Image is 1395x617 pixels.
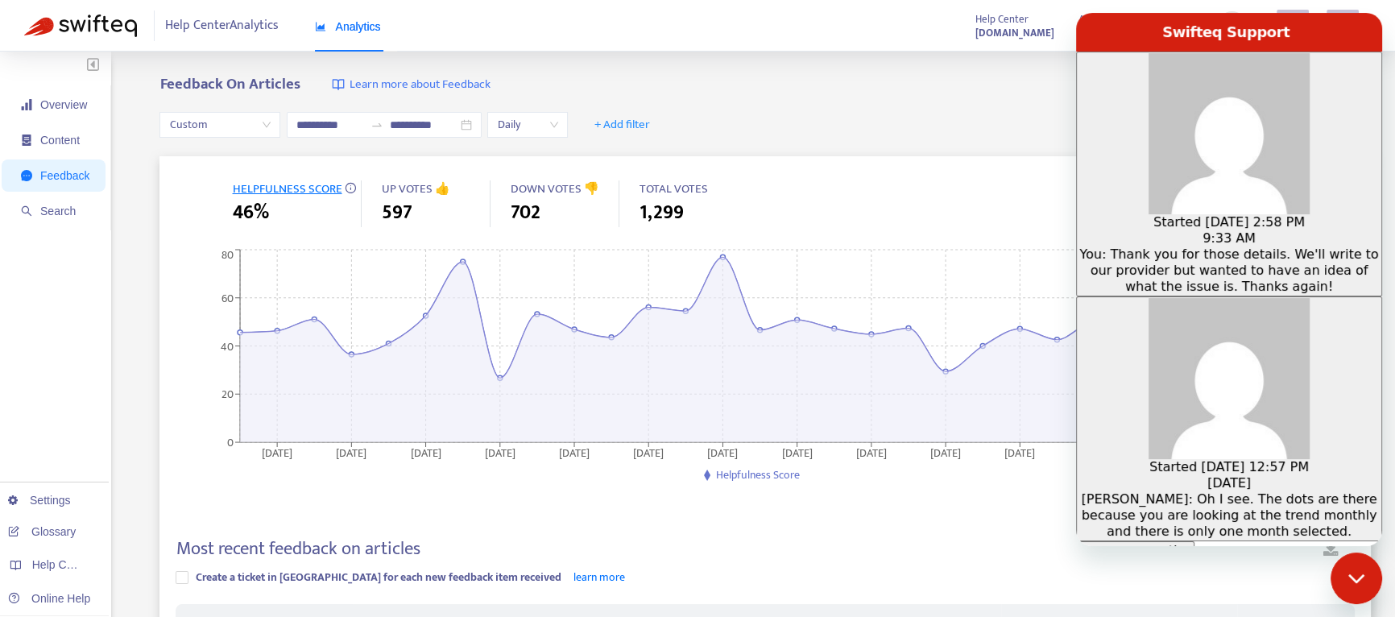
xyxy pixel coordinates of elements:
[21,135,32,146] span: container
[221,288,234,307] tspan: 60
[8,592,90,605] a: Online Help
[232,198,268,227] span: 46%
[349,76,490,94] span: Learn more about Feedback
[639,198,683,227] span: 1,299
[975,24,1054,42] strong: [DOMAIN_NAME]
[497,113,558,137] span: Daily
[573,568,624,586] a: learn more
[975,10,1029,28] span: Help Center
[315,21,326,32] span: area-chart
[195,568,561,586] span: Create a ticket in [GEOGRAPHIC_DATA] for each new feedback item received
[332,78,345,91] img: image-link
[930,443,961,462] tspan: [DATE]
[8,494,71,507] a: Settings
[856,443,887,462] tspan: [DATE]
[485,443,515,462] tspan: [DATE]
[634,443,664,462] tspan: [DATE]
[411,443,441,462] tspan: [DATE]
[1005,443,1036,462] tspan: [DATE]
[582,112,662,138] button: + Add filter
[2,530,117,545] span: New conversation
[1331,553,1382,604] iframe: Button to launch messaging window, conversation in progress
[221,385,234,404] tspan: 20
[165,10,279,41] span: Help Center Analytics
[716,466,800,484] span: Helpfulness Score
[332,76,490,94] a: Learn more about Feedback
[975,23,1054,42] a: [DOMAIN_NAME]
[510,179,598,199] span: DOWN VOTES 👎
[559,443,590,462] tspan: [DATE]
[782,443,813,462] tspan: [DATE]
[315,20,381,33] span: Analytics
[1136,10,1178,28] span: Last Sync
[24,14,137,37] img: Swifteq
[1076,13,1382,546] iframe: Messaging window
[227,433,234,451] tspan: 0
[381,198,412,227] span: 597
[337,443,367,462] tspan: [DATE]
[370,118,383,131] span: to
[708,443,739,462] tspan: [DATE]
[21,170,32,181] span: message
[8,525,76,538] a: Glossary
[594,115,650,135] span: + Add filter
[21,99,32,110] span: signal
[21,205,32,217] span: search
[370,118,383,131] span: swap-right
[169,113,271,137] span: Custom
[32,558,98,571] span: Help Centers
[381,179,449,199] span: UP VOTES 👍
[40,205,76,217] span: Search
[176,538,420,560] h4: Most recent feedback on articles
[221,337,234,355] tspan: 40
[510,198,540,227] span: 702
[232,179,342,199] span: HELPFULNESS SCORE
[40,134,80,147] span: Content
[40,98,87,111] span: Overview
[40,169,89,182] span: Feedback
[221,245,234,263] tspan: 80
[263,443,293,462] tspan: [DATE]
[1078,10,1112,28] span: Articles
[159,72,300,97] b: Feedback On Articles
[639,179,707,199] span: TOTAL VOTES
